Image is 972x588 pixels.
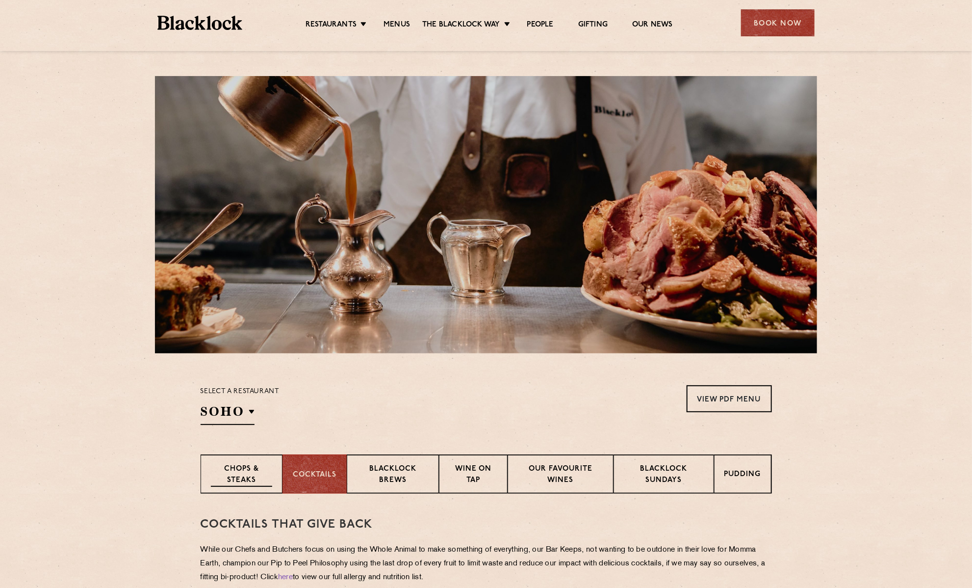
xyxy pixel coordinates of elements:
p: Wine on Tap [449,464,497,487]
a: People [527,20,554,31]
a: here [278,574,293,581]
p: Our favourite wines [518,464,603,487]
p: Blacklock Sundays [624,464,704,487]
p: While our Chefs and Butchers focus on using the Whole Animal to make something of everything, our... [201,543,772,585]
p: Chops & Steaks [211,464,272,487]
a: Our News [632,20,673,31]
a: View PDF Menu [687,385,772,412]
a: Gifting [578,20,608,31]
div: Book Now [741,9,815,36]
img: BL_Textured_Logo-footer-cropped.svg [157,16,242,30]
p: Blacklock Brews [357,464,429,487]
p: Select a restaurant [201,385,280,398]
h2: SOHO [201,403,255,425]
a: The Blacklock Way [422,20,500,31]
p: Pudding [724,469,761,481]
p: Cocktails [293,470,336,481]
a: Menus [384,20,410,31]
a: Restaurants [306,20,357,31]
h3: Cocktails That Give Back [201,518,772,531]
